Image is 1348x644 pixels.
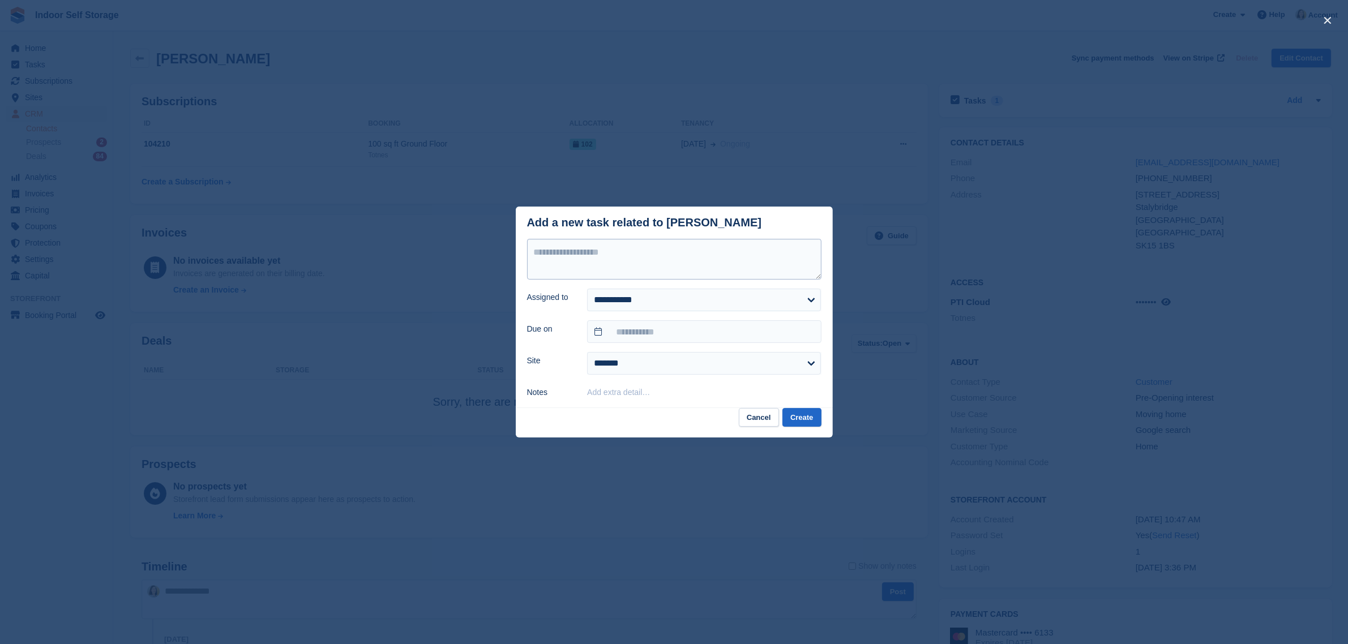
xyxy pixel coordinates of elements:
[1319,11,1337,29] button: close
[527,216,762,229] div: Add a new task related to [PERSON_NAME]
[587,388,650,397] button: Add extra detail…
[782,408,821,427] button: Create
[739,408,779,427] button: Cancel
[527,323,574,335] label: Due on
[527,387,574,398] label: Notes
[527,291,574,303] label: Assigned to
[527,355,574,367] label: Site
